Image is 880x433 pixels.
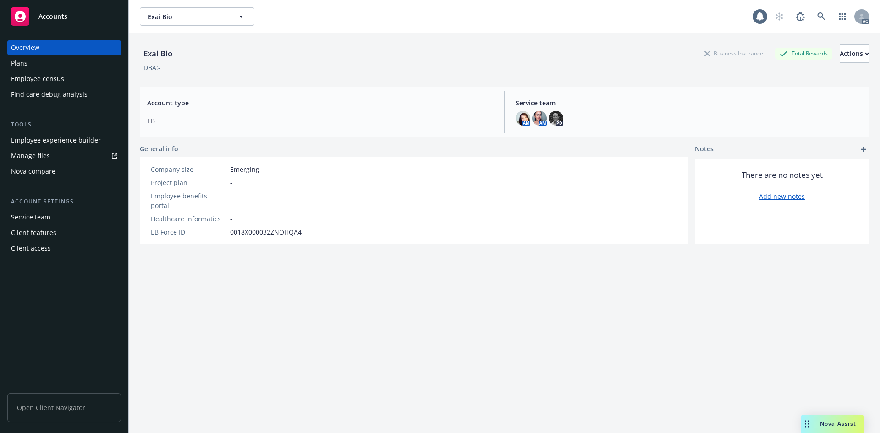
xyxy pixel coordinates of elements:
[858,144,869,155] a: add
[820,420,856,428] span: Nova Assist
[7,225,121,240] a: Client features
[759,192,805,201] a: Add new notes
[7,241,121,256] a: Client access
[230,214,232,224] span: -
[230,164,259,174] span: Emerging
[549,111,563,126] img: photo
[516,98,862,108] span: Service team
[840,44,869,63] button: Actions
[7,87,121,102] a: Find care debug analysis
[7,164,121,179] a: Nova compare
[7,40,121,55] a: Overview
[151,227,226,237] div: EB Force ID
[7,4,121,29] a: Accounts
[11,148,50,163] div: Manage files
[11,164,55,179] div: Nova compare
[11,40,39,55] div: Overview
[7,133,121,148] a: Employee experience builder
[7,210,121,225] a: Service team
[11,133,101,148] div: Employee experience builder
[38,13,67,20] span: Accounts
[812,7,830,26] a: Search
[151,214,226,224] div: Healthcare Informatics
[840,45,869,62] div: Actions
[7,148,121,163] a: Manage files
[11,71,64,86] div: Employee census
[230,196,232,206] span: -
[11,241,51,256] div: Client access
[147,116,493,126] span: EB
[700,48,768,59] div: Business Insurance
[11,210,50,225] div: Service team
[151,191,226,210] div: Employee benefits portal
[7,393,121,422] span: Open Client Navigator
[516,111,530,126] img: photo
[140,48,176,60] div: Exai Bio
[7,56,121,71] a: Plans
[230,178,232,187] span: -
[695,144,714,155] span: Notes
[833,7,852,26] a: Switch app
[148,12,227,22] span: Exai Bio
[801,415,813,433] div: Drag to move
[147,98,493,108] span: Account type
[151,178,226,187] div: Project plan
[11,56,27,71] div: Plans
[742,170,823,181] span: There are no notes yet
[770,7,788,26] a: Start snowing
[230,227,302,237] span: 0018X000032ZNOHQA4
[151,164,226,174] div: Company size
[7,71,121,86] a: Employee census
[140,7,254,26] button: Exai Bio
[11,87,88,102] div: Find care debug analysis
[143,63,160,72] div: DBA: -
[7,120,121,129] div: Tools
[11,225,56,240] div: Client features
[775,48,832,59] div: Total Rewards
[140,144,178,153] span: General info
[791,7,809,26] a: Report a Bug
[801,415,863,433] button: Nova Assist
[532,111,547,126] img: photo
[7,197,121,206] div: Account settings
